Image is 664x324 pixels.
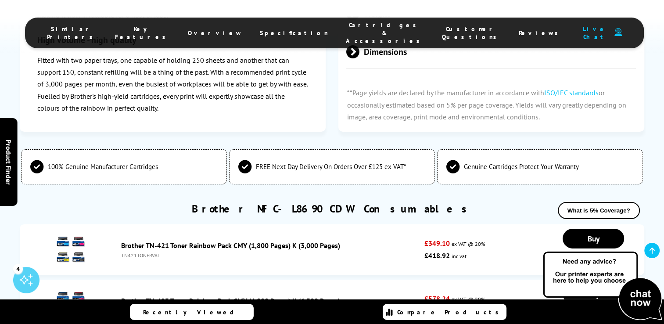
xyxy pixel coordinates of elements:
[37,54,308,114] p: Fitted with two paper trays, one capable of holding 250 sheets and another that can support 150, ...
[121,296,340,305] a: Brother TN-423 Toner Rainbow Pack CMY (4,000 Pages) K (6,500 Pages)
[424,294,450,303] strong: £578.24
[256,162,406,171] span: FREE Next Day Delivery On Orders Over £125 ex VAT*
[442,25,501,41] span: Customer Questions
[424,251,450,260] strong: £418.92
[397,308,503,316] span: Compare Products
[541,250,664,322] img: Open Live Chat window
[188,29,242,37] span: Overview
[4,140,13,185] span: Product Finder
[464,162,579,171] span: Genuine Cartridges Protect Your Warranty
[452,296,485,302] span: ex VAT @ 20%
[338,78,644,132] p: **Page yields are declared by the manufacturer in accordance with or occasionally estimated based...
[130,304,254,320] a: Recently Viewed
[121,252,420,259] div: TN421TONERVAL
[544,88,599,97] a: ISO/IEC standards
[47,25,97,41] span: Similar Printers
[48,162,158,171] span: 100% Genuine Manufacturer Cartridges
[558,202,640,219] button: What is 5% Coverage?
[121,241,340,250] a: Brother TN-421 Toner Rainbow Pack CMY (1,800 Pages) K (3,000 Pages)
[383,304,506,320] a: Compare Products
[452,241,485,247] span: ex VAT @ 20%
[614,28,622,36] img: user-headset-duotone.svg
[424,239,450,248] strong: £349.10
[115,25,170,41] span: Key Features
[588,234,599,244] span: Buy
[580,25,610,41] span: Live Chat
[55,234,86,264] img: Brother TN-421 Toner Rainbow Pack CMY (1,800 Pages) K (3,000 Pages)
[143,308,243,316] span: Recently Viewed
[13,264,23,274] div: 4
[346,21,424,45] span: Cartridges & Accessories
[452,253,467,259] span: inc vat
[192,202,472,216] a: Brother MFC-L8690CDW Consumables
[55,289,86,320] img: Brother TN-423 Toner Rainbow Pack CMY (4,000 Pages) K (6,500 Pages)
[519,29,563,37] span: Reviews
[260,29,328,37] span: Specification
